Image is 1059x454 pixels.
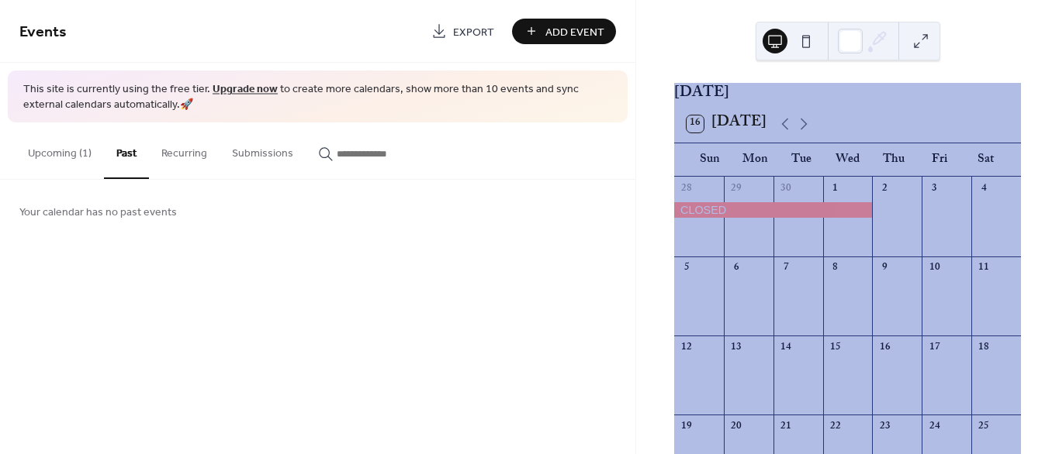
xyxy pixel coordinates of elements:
div: 4 [977,182,991,196]
div: Fri [916,143,962,177]
button: Submissions [220,122,306,177]
div: Sun [687,143,732,177]
div: 9 [878,262,892,276]
div: 2 [878,182,892,196]
div: 28 [680,182,694,196]
div: 12 [680,341,694,355]
div: Sat [963,143,1009,177]
div: 25 [977,421,991,435]
div: 7 [779,262,793,276]
span: This site is currently using the free tier. to create more calendars, show more than 10 events an... [23,82,612,112]
span: Your calendar has no past events [19,205,177,221]
div: 3 [927,182,941,196]
div: Mon [732,143,778,177]
a: Upgrade now [213,79,278,100]
div: 21 [779,421,793,435]
div: 15 [829,341,843,355]
div: 13 [729,341,743,355]
div: 19 [680,421,694,435]
button: Past [104,122,149,179]
div: 10 [927,262,941,276]
div: 6 [729,262,743,276]
div: 23 [878,421,892,435]
div: 17 [927,341,941,355]
div: Thu [870,143,916,177]
div: CLOSED [674,202,872,218]
div: 18 [977,341,991,355]
div: Tue [779,143,825,177]
div: 20 [729,421,743,435]
div: 1 [829,182,843,196]
div: 22 [829,421,843,435]
a: Export [420,19,506,44]
div: 5 [680,262,694,276]
div: [DATE] [674,83,1021,105]
div: 29 [729,182,743,196]
button: Add Event [512,19,616,44]
div: 11 [977,262,991,276]
div: 30 [779,182,793,196]
div: Wed [825,143,870,177]
button: Recurring [149,122,220,177]
button: Upcoming (1) [16,122,104,177]
div: 14 [779,341,793,355]
div: 8 [829,262,843,276]
span: Add Event [545,24,604,40]
div: 16 [878,341,892,355]
span: Export [453,24,494,40]
button: 16[DATE] [681,112,772,136]
div: 24 [927,421,941,435]
span: Events [19,17,67,47]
